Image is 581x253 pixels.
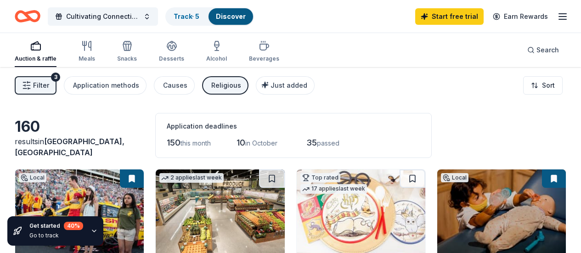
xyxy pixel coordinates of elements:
button: Alcohol [206,37,227,67]
button: Just added [256,76,315,95]
div: 3 [51,73,60,82]
button: Search [520,41,566,59]
span: Just added [271,81,307,89]
span: Cultivating Connections: A Community Engagement Event [66,11,140,22]
div: 160 [15,118,144,136]
button: Filter3 [15,76,56,95]
button: Sort [523,76,563,95]
div: Religious [211,80,241,91]
span: passed [317,139,339,147]
div: Go to track [29,232,83,239]
div: Desserts [159,55,184,62]
a: Start free trial [415,8,484,25]
button: Desserts [159,37,184,67]
span: this month [181,139,211,147]
button: Beverages [249,37,279,67]
button: Religious [202,76,248,95]
div: Application deadlines [167,121,420,132]
button: Cultivating Connections: A Community Engagement Event [48,7,158,26]
button: Causes [154,76,195,95]
button: Application methods [64,76,147,95]
span: Filter [33,80,49,91]
button: Snacks [117,37,137,67]
span: [GEOGRAPHIC_DATA], [GEOGRAPHIC_DATA] [15,137,124,157]
div: 2 applies last week [159,173,224,183]
div: 17 applies last week [300,184,367,194]
div: Snacks [117,55,137,62]
div: Causes [163,80,187,91]
span: Search [536,45,559,56]
a: Track· 5 [174,12,199,20]
div: results [15,136,144,158]
div: Top rated [300,173,340,182]
button: Auction & raffle [15,37,56,67]
a: Home [15,6,40,27]
span: 150 [167,138,181,147]
div: Application methods [73,80,139,91]
div: Beverages [249,55,279,62]
button: Meals [79,37,95,67]
span: 35 [306,138,317,147]
div: Meals [79,55,95,62]
span: in October [245,139,277,147]
span: in [15,137,124,157]
div: 40 % [64,222,83,230]
span: 10 [237,138,245,147]
a: Discover [216,12,246,20]
span: Sort [542,80,555,91]
button: Track· 5Discover [165,7,254,26]
div: Local [441,173,468,182]
a: Earn Rewards [487,8,553,25]
div: Local [19,173,46,182]
div: Alcohol [206,55,227,62]
div: Get started [29,222,83,230]
div: Auction & raffle [15,55,56,62]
